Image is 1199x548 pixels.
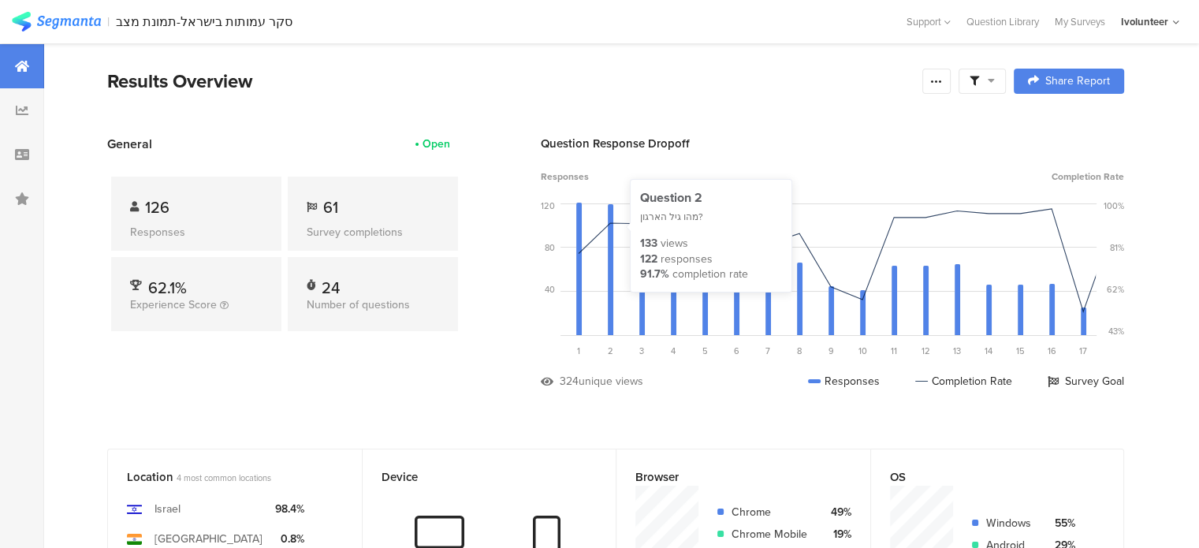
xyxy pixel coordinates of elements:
img: segmanta logo [12,12,101,32]
span: 5 [702,345,708,357]
div: 100% [1104,199,1124,212]
div: completion rate [672,267,748,282]
span: 16 [1048,345,1056,357]
div: 43% [1108,325,1124,337]
span: 61 [323,196,338,219]
div: מהו גיל הארגון? [640,211,782,224]
span: 7 [765,345,770,357]
span: 1 [577,345,580,357]
div: סקר עמותות בישראל-תמונת מצב [116,14,292,29]
div: Responses [130,224,263,240]
div: Survey Goal [1048,373,1124,390]
div: Israel [155,501,181,517]
div: Question 2 [640,189,782,207]
div: Responses [808,373,880,390]
span: 15 [1016,345,1025,357]
div: Chrome [732,504,811,520]
div: unique views [579,373,643,390]
div: views [661,236,688,252]
div: | [107,13,110,31]
div: Location [127,468,317,486]
span: Share Report [1045,76,1110,87]
span: 9 [829,345,834,357]
span: 13 [953,345,961,357]
div: 324 [560,373,579,390]
span: 126 [145,196,169,219]
div: 62% [1107,283,1124,296]
div: Chrome Mobile [732,526,811,542]
div: Browser [635,468,825,486]
div: 120 [541,199,555,212]
span: Completion Rate [1052,170,1124,184]
div: Open [423,136,450,152]
div: Survey completions [307,224,439,240]
div: 0.8% [275,531,304,547]
div: 80 [545,241,555,254]
div: 19% [824,526,851,542]
div: 49% [824,504,851,520]
div: Question Response Dropoff [541,135,1124,152]
div: responses [661,252,713,267]
span: 4 most common locations [177,472,271,484]
a: Question Library [959,14,1047,29]
div: Results Overview [107,67,914,95]
div: 55% [1048,515,1075,531]
span: 4 [671,345,676,357]
span: 6 [734,345,739,357]
div: Support [907,9,951,34]
span: 8 [797,345,802,357]
span: 12 [922,345,930,357]
div: 91.7% [640,267,669,282]
span: Experience Score [130,296,217,313]
div: 122 [640,252,657,267]
div: 24 [322,276,340,292]
div: 98.4% [275,501,304,517]
span: 11 [891,345,897,357]
span: Number of questions [307,296,410,313]
a: My Surveys [1047,14,1113,29]
span: 3 [639,345,644,357]
span: 10 [858,345,867,357]
div: 133 [640,236,657,252]
span: 62.1% [148,276,187,300]
div: Completion Rate [915,373,1012,390]
div: Windows [986,515,1035,531]
span: Responses [541,170,589,184]
div: Ivolunteer [1121,14,1168,29]
div: Device [382,468,572,486]
div: 40 [545,283,555,296]
div: 81% [1110,241,1124,254]
div: [GEOGRAPHIC_DATA] [155,531,263,547]
span: 17 [1079,345,1087,357]
span: 2 [608,345,613,357]
span: 14 [985,345,992,357]
span: General [107,135,152,153]
div: OS [890,468,1079,486]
